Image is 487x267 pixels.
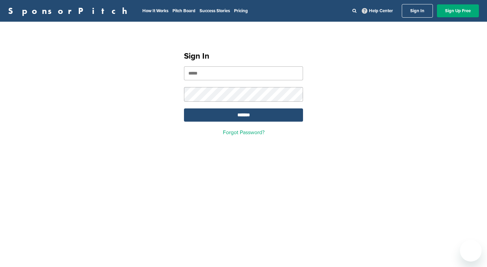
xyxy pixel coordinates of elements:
[437,4,479,17] a: Sign Up Free
[361,7,394,15] a: Help Center
[200,8,230,14] a: Success Stories
[234,8,248,14] a: Pricing
[184,50,303,62] h1: Sign In
[402,4,433,18] a: Sign In
[142,8,168,14] a: How It Works
[460,240,482,262] iframe: Button to launch messaging window
[172,8,195,14] a: Pitch Board
[223,129,264,136] a: Forgot Password?
[8,6,132,15] a: SponsorPitch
